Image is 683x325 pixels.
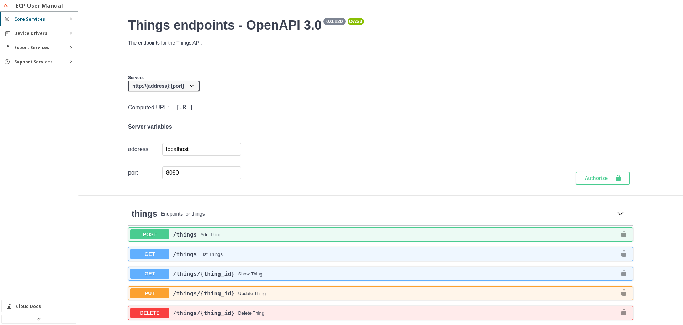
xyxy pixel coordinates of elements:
a: things [132,209,157,219]
button: Authorize [576,172,630,185]
button: authorization button unlocked [617,309,631,317]
span: GET [130,269,169,279]
pre: OAS3 [349,19,362,24]
span: DELETE [130,308,169,318]
a: ​/things​/{thing_id} [173,310,234,316]
div: Delete Thing [238,310,617,316]
button: authorization button unlocked [617,269,631,278]
a: ​/things [173,251,197,258]
button: authorization button unlocked [617,230,631,239]
span: Authorize [584,174,615,181]
div: Add Thing [200,232,617,237]
div: List Things [200,252,617,257]
div: Update Thing [238,291,617,296]
span: PUT [130,288,169,298]
span: things [132,209,157,218]
button: authorization button unlocked [617,250,631,258]
button: authorization button unlocked [617,289,631,298]
a: ​/things [173,231,197,238]
td: address [128,143,162,156]
td: port [128,166,162,180]
p: The endpoints for the Things API. [128,40,633,46]
span: POST [130,229,169,239]
h2: Things endpoints - OpenAPI 3.0 [128,18,633,33]
code: [URL] [175,103,195,112]
span: GET [130,249,169,259]
pre: 0.0.120 [325,19,344,24]
a: ​/things​/{thing_id} [173,290,234,297]
a: ​/things​/{thing_id} [173,270,234,277]
button: Collapse operation [615,209,626,220]
div: Computed URL: [128,103,241,112]
h4: Server variables [128,124,241,130]
p: Endpoints for things [161,211,611,217]
span: Servers [128,75,144,80]
div: Show Thing [238,271,617,277]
